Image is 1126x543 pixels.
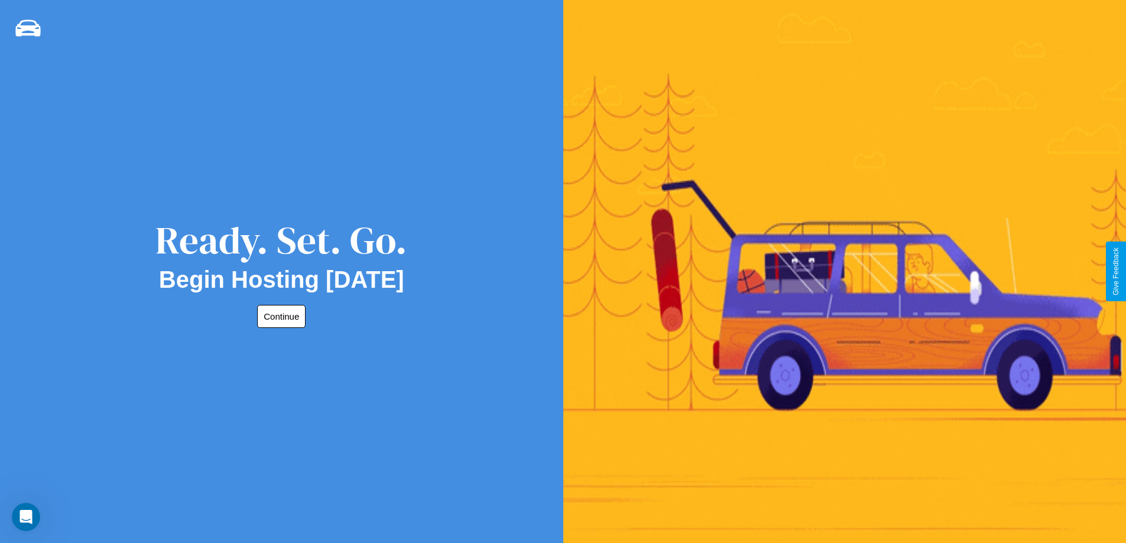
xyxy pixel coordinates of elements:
iframe: Intercom live chat [12,503,40,531]
div: Ready. Set. Go. [155,214,407,266]
h2: Begin Hosting [DATE] [159,266,404,293]
div: Give Feedback [1112,248,1120,295]
button: Continue [257,305,306,328]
